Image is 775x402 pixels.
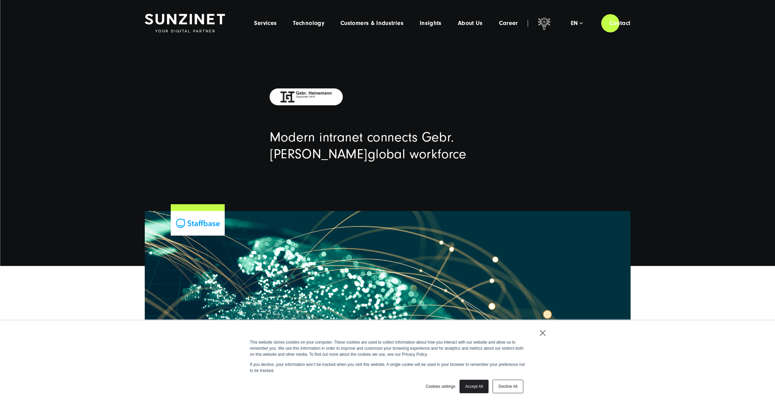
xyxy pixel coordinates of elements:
a: Career [499,20,518,27]
p: If you decline, your information won’t be tracked when you visit this website. A single cookie wi... [250,361,525,374]
a: Contact [601,14,639,33]
span: [PERSON_NAME] [270,146,368,162]
img: SUNZINET Full Service Digital Agentur [145,14,225,33]
div: en [571,20,583,27]
span: global w [368,146,419,162]
span: onnects [373,130,417,145]
img: eu-logo [280,91,332,103]
a: About Us [458,20,483,27]
a: × [539,330,547,336]
a: Cookies settings [426,383,455,390]
a: Insights [420,20,442,27]
span: Modern intranet c [270,130,373,145]
a: Decline All [493,380,523,393]
p: This website stores cookies on your computer. These cookies are used to collect information about... [250,339,525,357]
span: . [451,130,454,145]
span: Gebr [422,130,451,145]
span: orkforce [419,146,466,162]
a: Customers & Industries [340,20,404,27]
img: Staffbase - Digitalagentur SUNZINET [174,218,221,229]
a: Technology [293,20,324,27]
a: Accept All [460,380,489,393]
a: Services [254,20,277,27]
